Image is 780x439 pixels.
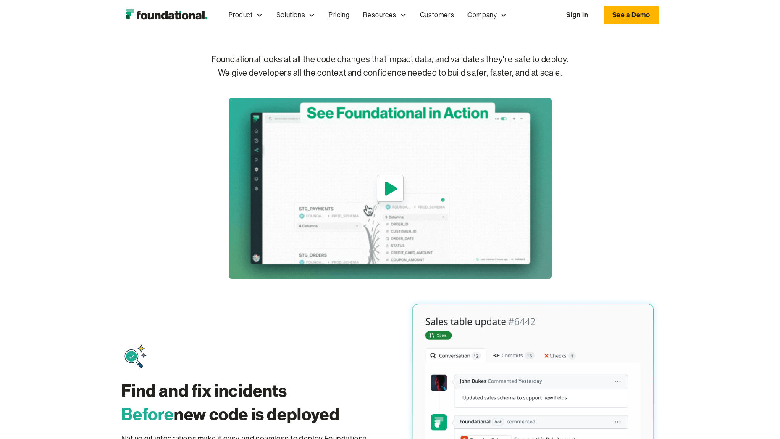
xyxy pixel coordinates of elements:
[276,10,305,21] div: Solutions
[558,6,596,24] a: Sign In
[322,1,356,29] a: Pricing
[629,341,780,439] iframe: Chat Widget
[222,1,270,29] div: Product
[121,40,659,93] p: Foundational looks at all the code changes that impact data, and validates they're safe to deploy...
[467,10,497,21] div: Company
[363,10,396,21] div: Resources
[270,1,322,29] div: Solutions
[122,344,149,370] img: Find and Fix Icon
[121,7,212,24] img: Foundational Logo
[229,98,552,279] a: open lightbox
[121,403,174,425] span: Before
[461,1,514,29] div: Company
[121,7,212,24] a: home
[121,379,373,426] h3: Find and fix incidents new code is deployed
[228,10,253,21] div: Product
[604,6,659,24] a: See a Demo
[413,1,461,29] a: Customers
[356,1,413,29] div: Resources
